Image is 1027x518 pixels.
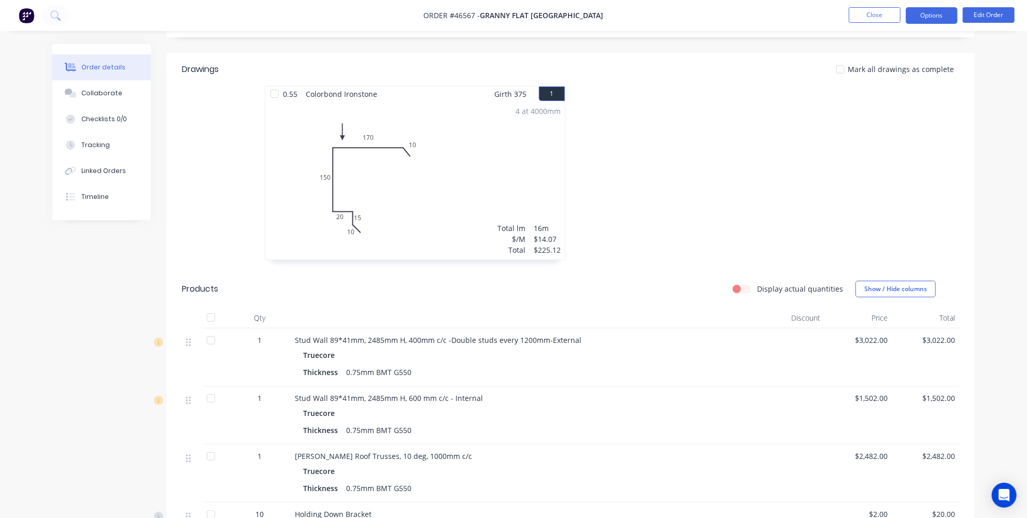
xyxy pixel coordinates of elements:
div: $/M [497,234,525,244]
button: Collaborate [52,80,151,106]
button: Options [906,7,958,24]
div: Thickness [303,481,342,496]
div: Timeline [81,192,109,202]
span: [PERSON_NAME] Roof Trusses, 10 deg, 1000mm c/c [295,451,472,461]
button: Linked Orders [52,158,151,184]
div: 0.75mm BMT G550 [342,365,416,380]
div: Total [892,308,959,328]
div: 4 at 4000mm [516,106,561,117]
span: $1,502.00 [829,393,888,404]
span: 1 [258,451,262,462]
label: Display actual quantities [757,283,843,294]
div: 0101520150170104 at 4000mmTotal lm$/MTotal16m$14.07$225.12 [265,102,565,260]
div: 0.75mm BMT G550 [342,423,416,438]
button: 1 [539,87,565,101]
div: Total [497,244,525,255]
div: Truecore [303,406,339,421]
span: $2,482.00 [896,451,955,462]
button: Close [849,7,901,23]
div: 0.75mm BMT G550 [342,481,416,496]
span: Granny Flat [GEOGRAPHIC_DATA] [480,11,604,21]
span: Mark all drawings as complete [848,64,954,75]
div: $225.12 [534,244,561,255]
div: Checklists 0/0 [81,114,127,124]
div: Thickness [303,423,342,438]
button: Edit Order [963,7,1015,23]
button: Timeline [52,184,151,210]
button: Show / Hide columns [855,281,936,297]
div: Products [182,283,218,295]
span: Order #46567 - [424,11,480,21]
span: $3,022.00 [829,335,888,346]
div: Drawings [182,63,219,76]
div: Collaborate [81,89,122,98]
span: 0.55 [279,87,302,102]
span: 1 [258,393,262,404]
span: Stud Wall 89*41mm, 2485mm H, 600 mm c/c - Internal [295,393,483,403]
span: Colorbond Ironstone [302,87,381,102]
div: Open Intercom Messenger [992,483,1017,508]
div: Order details [81,63,125,72]
div: Qty [229,308,291,328]
img: Factory [19,8,34,23]
div: Truecore [303,348,339,363]
div: Discount [757,308,824,328]
button: Tracking [52,132,151,158]
span: $1,502.00 [896,393,955,404]
div: Tracking [81,140,110,150]
button: Order details [52,54,151,80]
div: Linked Orders [81,166,126,176]
span: Stud Wall 89*41mm, 2485mm H, 400mm c/c -Double studs every 1200mm-External [295,335,581,345]
span: 1 [258,335,262,346]
span: $3,022.00 [896,335,955,346]
span: $2,482.00 [829,451,888,462]
div: Total lm [497,223,525,234]
div: Truecore [303,464,339,479]
span: Girth 375 [494,87,526,102]
button: Checklists 0/0 [52,106,151,132]
div: 16m [534,223,561,234]
div: Price [824,308,892,328]
div: Thickness [303,365,342,380]
div: $14.07 [534,234,561,244]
